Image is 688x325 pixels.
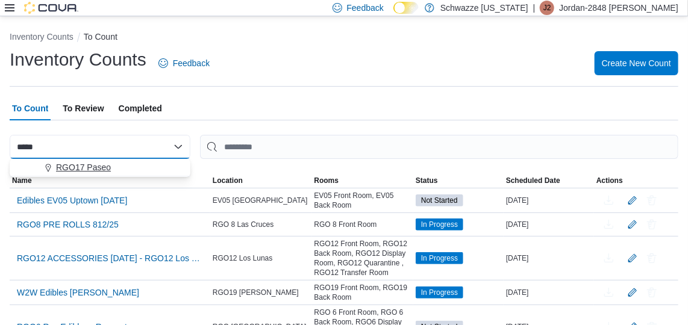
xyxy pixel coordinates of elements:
div: [DATE] [504,193,594,208]
span: Completed [119,96,162,120]
button: Edit count details [625,249,640,267]
span: In Progress [421,253,458,264]
button: Name [10,173,210,188]
div: [DATE] [504,217,594,232]
button: RGO17 Paseo [10,159,190,176]
span: To Review [63,96,104,120]
span: Edibles EV05 Uptown [DATE] [17,194,127,206]
h1: Inventory Counts [10,48,146,72]
span: Not Started [421,195,458,206]
div: [DATE] [504,251,594,265]
a: Feedback [154,51,214,75]
span: W2W Edibles [PERSON_NAME] [17,286,139,299]
span: J2 [543,1,551,15]
button: RGO12 ACCESSORIES [DATE] - RGO12 Los Lunas [12,249,208,267]
button: Close list of options [174,142,183,152]
button: Delete [645,217,659,232]
button: Create New Count [595,51,678,75]
p: Schwazze [US_STATE] [440,1,528,15]
button: Status [413,173,504,188]
div: RGO12 Front Room, RGO12 Back Room, RGO12 Display Room, RGO12 Quarantine , RGO12 Transfer Room [312,237,414,280]
input: Dark Mode [393,2,419,14]
span: RGO8 PRE ROLLS 812/25 [17,218,119,231]
span: Scheduled Date [506,176,560,185]
button: Inventory Counts [10,32,73,42]
div: Choose from the following options [10,159,190,176]
button: Scheduled Date [504,173,594,188]
div: EV05 Front Room, EV05 Back Room [312,188,414,212]
span: In Progress [421,287,458,298]
span: RGO19 [PERSON_NAME] [213,288,299,297]
button: Edit count details [625,215,640,234]
button: Delete [645,251,659,265]
button: Edit count details [625,191,640,209]
input: This is a search bar. After typing your query, hit enter to filter the results lower in the page. [200,135,678,159]
button: To Count [84,32,117,42]
span: Not Started [416,194,463,206]
img: Cova [24,2,78,14]
p: Jordan-2848 [PERSON_NAME] [559,1,678,15]
span: In Progress [416,286,463,299]
span: In Progress [416,218,463,231]
span: RGO 8 Las Cruces [213,220,274,229]
span: To Count [12,96,48,120]
div: [DATE] [504,285,594,300]
div: RGO 8 Front Room [312,217,414,232]
span: Status [416,176,438,185]
button: Location [210,173,312,188]
nav: An example of EuiBreadcrumbs [10,31,678,45]
span: Location [213,176,243,185]
span: Rooms [314,176,339,185]
span: Feedback [347,2,384,14]
span: Create New Count [602,57,671,69]
button: RGO8 PRE ROLLS 812/25 [12,215,124,234]
span: EV05 [GEOGRAPHIC_DATA] [213,196,308,205]
button: Edibles EV05 Uptown [DATE] [12,191,132,209]
span: RGO17 Paseo [56,161,111,173]
button: Delete [645,285,659,300]
button: Rooms [312,173,414,188]
span: In Progress [421,219,458,230]
button: Edit count details [625,283,640,302]
span: RGO12 ACCESSORIES [DATE] - RGO12 Los Lunas [17,252,203,264]
span: In Progress [416,252,463,264]
span: Name [12,176,32,185]
span: Actions [596,176,623,185]
button: Delete [645,193,659,208]
div: Jordan-2848 Garcia [540,1,554,15]
button: W2W Edibles [PERSON_NAME] [12,283,144,302]
div: RGO19 Front Room, RGO19 Back Room [312,280,414,305]
span: Feedback [173,57,210,69]
span: RGO12 Los Lunas [213,253,272,263]
p: | [533,1,536,15]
